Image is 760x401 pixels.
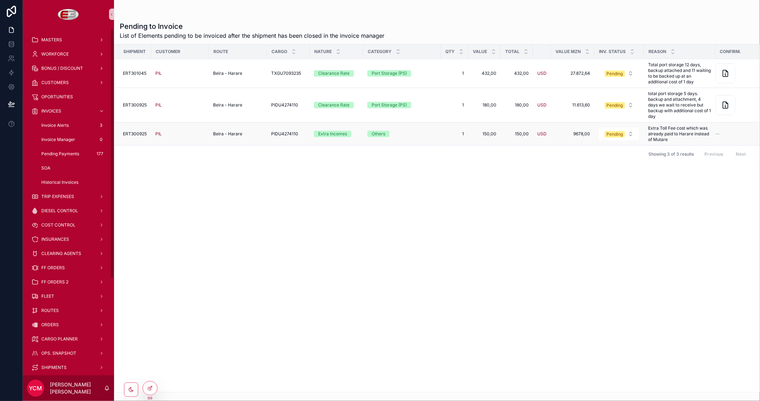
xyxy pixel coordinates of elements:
[27,204,110,217] a: DIESEL CONTROL
[27,318,110,331] a: ORDERS
[155,102,205,108] a: PIL
[318,102,350,108] div: Clearance Rate
[27,290,110,303] a: FLEET
[120,21,384,31] h1: Pending to Invoice
[50,381,104,395] p: [PERSON_NAME] [PERSON_NAME]
[445,102,464,108] a: 1
[648,151,694,157] span: Showing 3 of 3 results
[36,133,110,146] a: Invoice Manager0
[472,102,496,108] a: 180,00
[537,71,547,76] a: USD
[27,105,110,118] a: INVOICES
[27,333,110,345] a: CARGO PLANNER
[367,131,436,137] a: Others
[537,102,547,108] a: USD
[367,70,436,77] a: Port Storage (PS)
[123,131,147,137] span: ERT300925
[58,9,79,20] img: App logo
[715,131,750,137] a: --
[368,49,392,54] span: Category
[599,127,639,140] button: Select Button
[720,49,741,54] span: Confirm.
[213,131,242,137] span: Beira - Harare
[271,102,305,108] a: PIDU4274110
[472,71,496,76] span: 432,00
[94,150,105,158] div: 177
[445,49,455,54] span: Qty
[27,261,110,274] a: FF ORDERS
[599,99,639,111] button: Select Button
[213,102,263,108] a: Beira - Harare
[155,102,162,108] a: PIL
[213,71,263,76] a: Beira - Harare
[27,90,110,103] a: OPORTUNITIES
[41,108,61,114] span: INVOICES
[41,222,76,228] span: COST CONTROL
[537,131,547,137] a: USD
[472,131,496,137] a: 150,00
[27,219,110,231] a: COST CONTROL
[271,131,305,137] a: PIDU4274110
[505,102,529,108] a: 180,00
[41,279,68,285] span: FF ORDERS 2
[271,71,301,76] span: TXGU7093235
[36,119,110,132] a: Invoice Alerts3
[271,131,298,137] span: PIDU4274110
[271,71,305,76] a: TXGU7093235
[41,350,76,356] span: OPS. SNAPSHOT
[607,102,623,109] div: Pending
[607,131,623,137] div: Pending
[41,165,50,171] span: SOA
[445,71,464,76] a: 1
[505,131,529,137] a: 150,00
[36,176,110,189] a: Historical Invoices
[27,276,110,288] a: FF ORDERS 2
[156,49,180,54] span: Customer
[41,94,73,100] span: OPORTUNITIES
[648,91,711,119] a: total port storage 5 days. backup and attachment, 4 days we wait to receive but backup with addit...
[123,49,146,54] span: Shipment
[318,70,350,77] div: Clearance Rate
[41,236,69,242] span: INSURANCES
[505,71,529,76] span: 432,00
[27,62,110,75] a: BONUS / DISCOUNT
[41,51,69,57] span: WORKFORCE
[97,121,105,130] div: 3
[41,123,69,128] span: Invoice Alerts
[599,98,640,112] a: Select Button
[555,71,590,76] a: 27.872,64
[555,131,590,137] a: 9678,00
[505,49,519,54] span: Total
[41,151,79,157] span: Pending Payments
[23,28,114,375] div: scrollable content
[27,76,110,89] a: CUSTOMERS
[27,33,110,46] a: MASTERS
[213,49,228,54] span: Route
[123,71,147,76] a: ERT301045
[155,131,162,137] a: PIL
[41,308,59,313] span: ROUTES
[155,71,162,76] span: PIL
[120,31,384,40] span: List of Elements pending to be invoiced after the shipment has been closed in the invoice manager
[36,162,110,175] a: SOA
[318,131,347,137] div: Extra Incomes
[555,102,590,108] a: 11.613,60
[314,49,332,54] span: Nature
[213,102,242,108] span: Beira - Harare
[648,125,711,142] span: Extra Toll Fee cost which was already paid to Harare instead of Mutare
[599,127,640,141] a: Select Button
[123,102,147,108] a: ERT300925
[41,194,74,199] span: TRIP EXPENSES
